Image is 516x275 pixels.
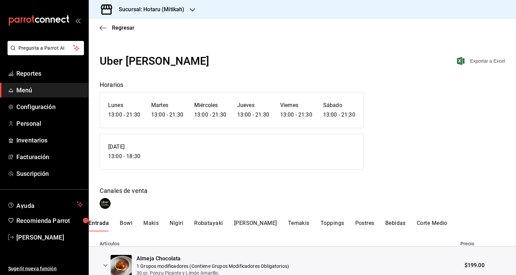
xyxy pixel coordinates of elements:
div: scrollable menu categories [89,220,516,231]
span: Facturación [16,152,83,162]
h6: 13:00 - 21:30 [108,110,140,120]
button: Bowl [120,220,132,231]
span: Ayuda [16,200,74,209]
button: Temakis [288,220,310,231]
span: $199.00 [464,262,485,270]
h3: Sucursal: Hotaru (Mitikah) [113,5,184,14]
button: Corte Medio [417,220,447,231]
button: open_drawer_menu [75,18,81,23]
div: Uber [PERSON_NAME] [100,53,209,69]
span: Regresar [112,25,134,31]
th: Precio [456,237,516,247]
h6: Miércoles [194,101,226,110]
button: Robatayaki [194,220,223,231]
h6: 13:00 - 18:30 [108,152,140,161]
p: 1 Grupos modificadores (Contiene Grupos Modificadores Obligatorios) [137,263,289,270]
h6: 13:00 - 21:30 [237,110,269,120]
span: Recomienda Parrot [16,216,83,225]
h6: Jueves [237,101,269,110]
h6: 13:00 - 21:30 [194,110,226,120]
h6: Martes [151,101,183,110]
span: Configuración [16,102,83,111]
span: Inventarios [16,136,83,145]
button: Entrada [89,220,109,231]
h6: 13:00 - 21:30 [151,110,183,120]
h6: Viernes [280,101,312,110]
button: Toppings [320,220,344,231]
span: Suscripción [16,169,83,178]
span: Pregunta a Parrot AI [18,45,73,52]
span: Personal [16,119,83,128]
div: Canales de venta [100,186,505,195]
button: Nigiri [170,220,183,231]
h6: Lunes [108,101,140,110]
div: Horarios [100,80,505,89]
h6: 13:00 - 21:30 [323,110,355,120]
span: Reportes [16,69,83,78]
button: Pregunta a Parrot AI [8,41,84,55]
span: [PERSON_NAME] [16,233,83,242]
h6: [DATE] [108,142,140,152]
button: [PERSON_NAME] [234,220,277,231]
button: Bebidas [385,220,406,231]
div: Almeja Chocolata [137,255,289,263]
button: Makis [143,220,159,231]
th: Artículos [89,237,456,247]
a: Pregunta a Parrot AI [5,49,84,57]
button: Exportar a Excel [458,57,505,65]
button: expand row [100,260,111,271]
span: Sugerir nueva función [8,265,83,272]
button: Postres [355,220,374,231]
h6: 13:00 - 21:30 [280,110,312,120]
h6: Sábado [323,101,355,110]
span: Menú [16,86,83,95]
button: Regresar [100,25,134,31]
